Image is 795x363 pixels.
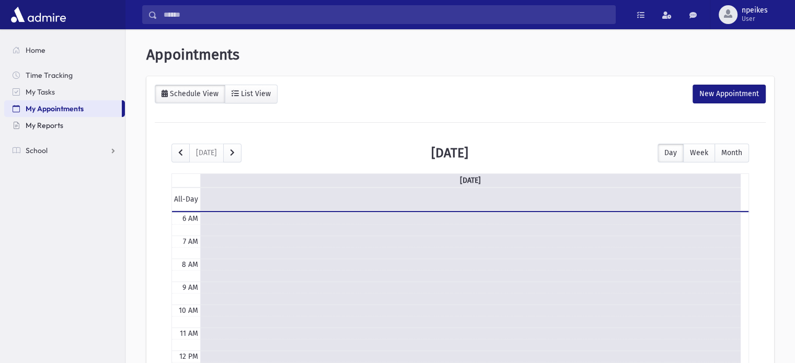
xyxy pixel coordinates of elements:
button: prev [171,144,190,162]
div: 6 AM [180,213,200,224]
span: School [26,146,48,155]
button: Week [683,144,715,162]
div: Schedule View [168,89,218,98]
a: Home [4,42,125,58]
div: 7 AM [181,236,200,247]
a: My Appointments [4,100,122,117]
span: User [742,15,768,23]
span: npeikes [742,6,768,15]
button: Month [715,144,749,162]
div: 10 AM [177,305,200,316]
a: List View [225,85,278,103]
div: 12 PM [177,351,200,362]
button: next [223,144,241,162]
a: School [4,142,125,159]
div: New Appointment [693,85,766,103]
div: 9 AM [180,282,200,293]
div: 11 AM [178,328,200,339]
span: My Tasks [26,87,55,97]
input: Search [157,5,615,24]
a: My Reports [4,117,125,134]
a: Time Tracking [4,67,125,84]
span: My Reports [26,121,63,130]
a: [DATE] [458,174,483,187]
div: List View [239,89,271,98]
span: Home [26,45,45,55]
button: [DATE] [189,144,224,162]
div: 8 AM [180,259,200,270]
a: My Tasks [4,84,125,100]
span: Time Tracking [26,71,73,80]
span: Appointments [146,46,239,63]
span: All-Day [172,194,200,205]
h2: [DATE] [431,145,468,160]
img: AdmirePro [8,4,68,25]
span: My Appointments [26,104,84,113]
a: Schedule View [155,85,225,103]
button: Day [658,144,684,162]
